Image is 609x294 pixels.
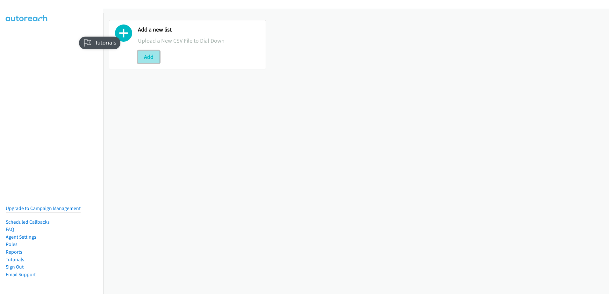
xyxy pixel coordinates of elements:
[6,249,22,255] a: Reports
[138,36,260,45] p: Upload a New CSV File to Dial Down
[6,271,36,277] a: Email Support
[6,226,14,232] a: FAQ
[6,264,24,270] a: Sign Out
[6,234,36,240] a: Agent Settings
[6,256,24,262] a: Tutorials
[6,241,18,247] a: Roles
[6,219,50,225] a: Scheduled Callbacks
[138,26,260,33] h2: Add a new list
[6,205,81,211] a: Upgrade to Campaign Management
[138,51,160,63] button: Add
[79,6,120,19] button: Checklist, Tutorials, 4 incomplete tasks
